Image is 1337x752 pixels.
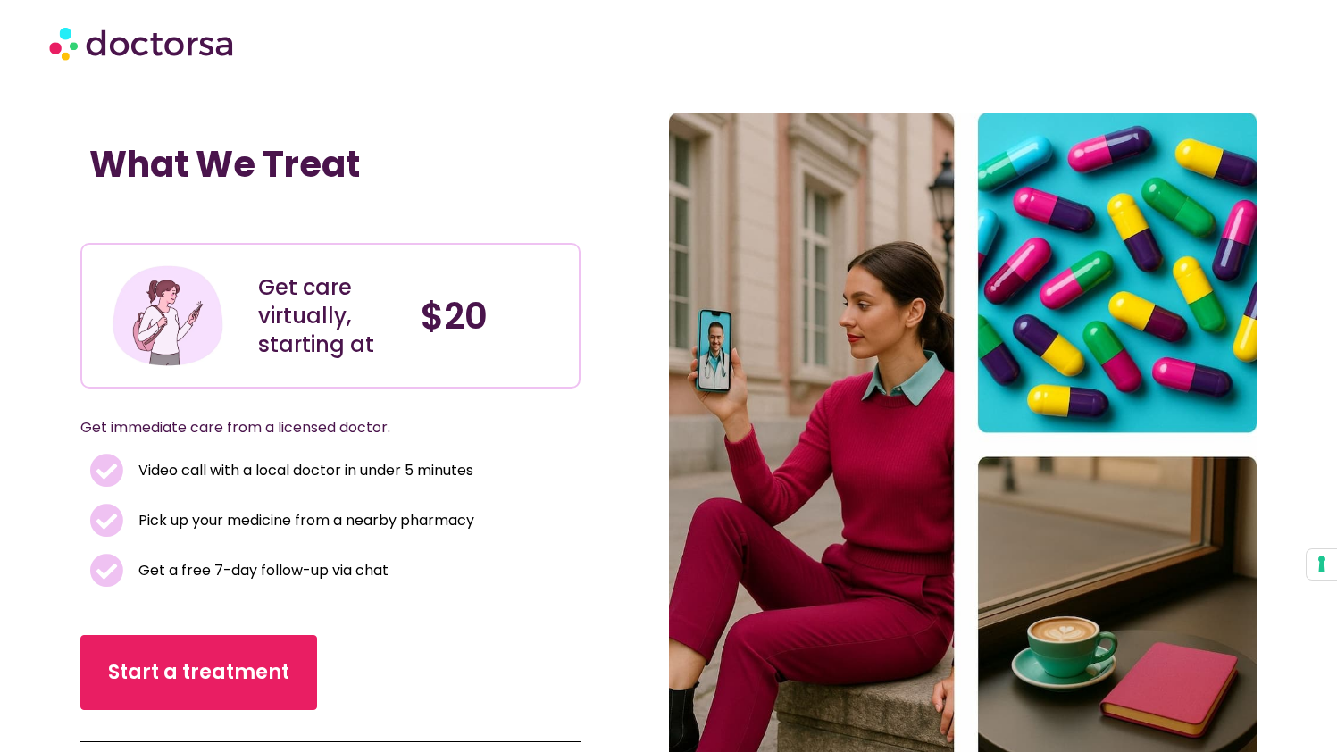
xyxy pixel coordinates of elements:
[89,204,357,225] iframe: Customer reviews powered by Trustpilot
[1307,549,1337,580] button: Your consent preferences for tracking technologies
[134,558,389,583] span: Get a free 7-day follow-up via chat
[108,658,289,687] span: Start a treatment
[134,508,474,533] span: Pick up your medicine from a nearby pharmacy
[421,295,565,338] h4: $20
[110,258,226,374] img: Illustration depicting a young woman in a casual outfit, engaged with her smartphone. She has a p...
[80,635,317,710] a: Start a treatment
[258,273,403,359] div: Get care virtually, starting at
[80,415,538,440] p: Get immediate care from a licensed doctor.
[89,143,572,186] h1: What We Treat
[134,458,473,483] span: Video call with a local doctor in under 5 minutes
